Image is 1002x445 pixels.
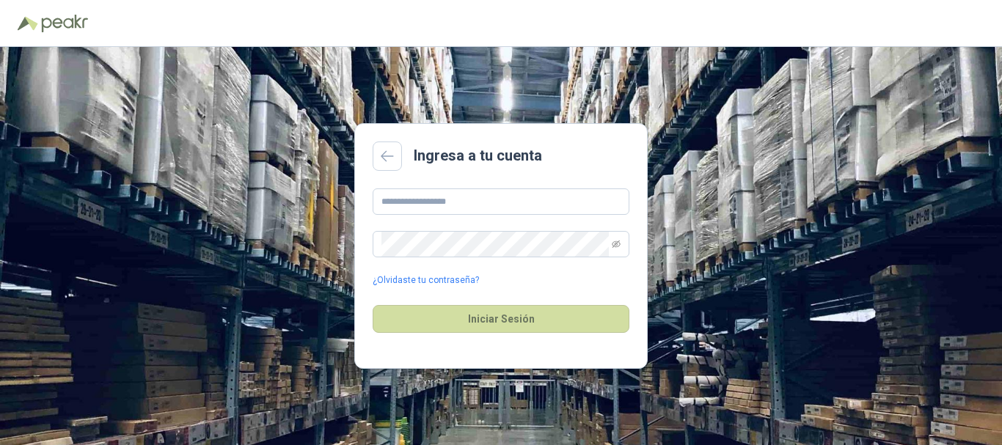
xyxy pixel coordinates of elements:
a: ¿Olvidaste tu contraseña? [373,273,479,287]
img: Peakr [41,15,88,32]
h2: Ingresa a tu cuenta [414,144,542,167]
button: Iniciar Sesión [373,305,629,333]
img: Logo [18,16,38,31]
span: eye-invisible [612,240,621,249]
